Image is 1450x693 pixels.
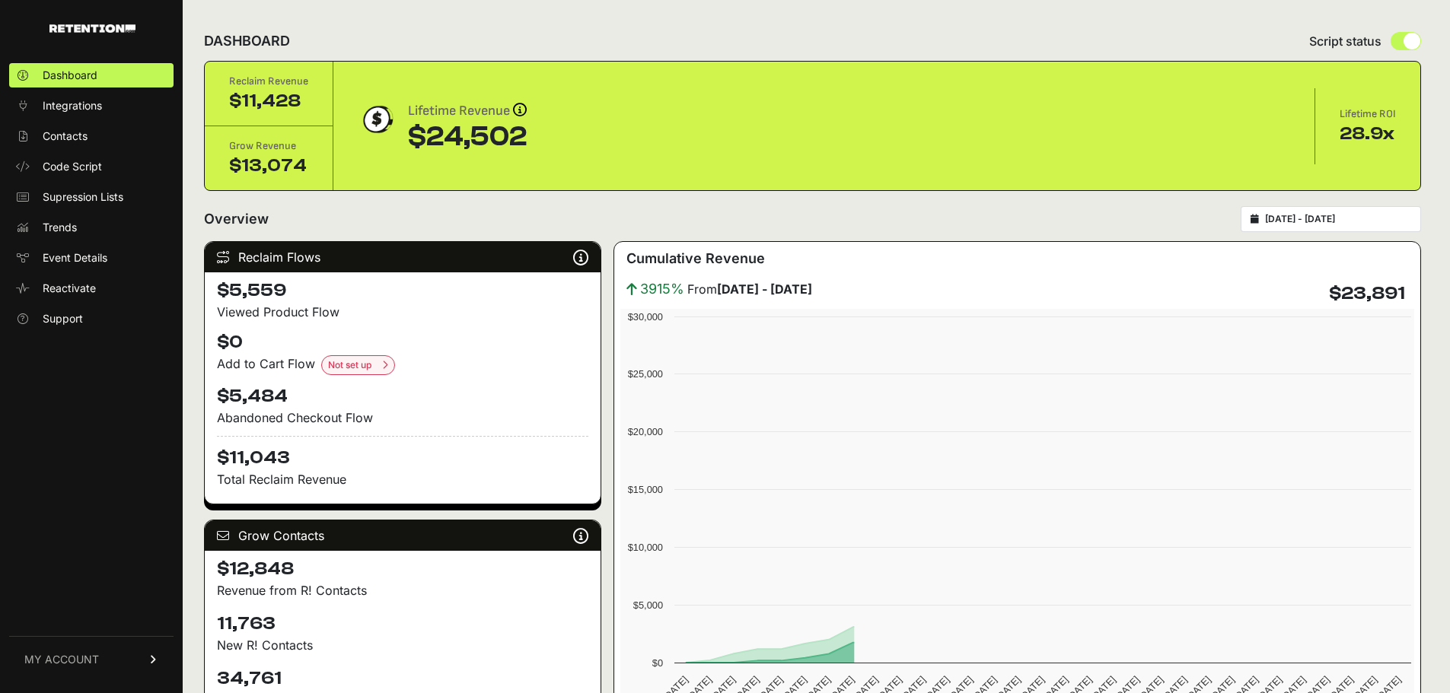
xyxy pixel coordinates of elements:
[229,138,308,154] div: Grow Revenue
[9,246,174,270] a: Event Details
[43,98,102,113] span: Integrations
[217,612,588,636] h4: 11,763
[652,657,663,669] text: $0
[9,124,174,148] a: Contacts
[217,278,588,303] h4: $5,559
[9,185,174,209] a: Supression Lists
[628,542,663,553] text: $10,000
[229,74,308,89] div: Reclaim Revenue
[408,100,527,122] div: Lifetime Revenue
[640,278,684,300] span: 3915%
[229,154,308,178] div: $13,074
[217,303,588,321] div: Viewed Product Flow
[204,30,290,52] h2: DASHBOARD
[628,368,663,380] text: $25,000
[1340,106,1396,122] div: Lifetime ROI
[717,281,812,297] strong: [DATE] - [DATE]
[205,242,601,272] div: Reclaim Flows
[217,330,588,354] h4: $0
[628,311,663,323] text: $30,000
[9,94,174,118] a: Integrations
[49,24,135,33] img: Retention.com
[43,220,77,235] span: Trends
[217,636,588,654] p: New R! Contacts
[1309,32,1381,50] span: Script status
[43,311,83,326] span: Support
[217,557,588,581] h4: $12,848
[9,63,174,87] a: Dashboard
[204,208,269,230] h2: Overview
[9,154,174,179] a: Code Script
[217,470,588,488] p: Total Reclaim Revenue
[43,68,97,83] span: Dashboard
[687,280,812,298] span: From
[217,408,588,427] div: Abandoned Checkout Flow
[24,652,99,667] span: MY ACCOUNT
[229,89,308,113] div: $11,428
[217,666,588,691] h4: 34,761
[358,100,396,138] img: dollar-coin-05c43ed7efb7bc0c12610022525b4bbbb207c7efeef5aecc26f025e68dcafac9.png
[626,248,765,269] h3: Cumulative Revenue
[43,250,107,265] span: Event Details
[205,520,601,551] div: Grow Contacts
[43,129,88,144] span: Contacts
[43,281,96,296] span: Reactivate
[217,436,588,470] h4: $11,043
[633,599,663,611] text: $5,000
[1329,281,1405,306] h4: $23,891
[9,215,174,240] a: Trends
[9,307,174,331] a: Support
[217,581,588,599] p: Revenue from R! Contacts
[628,426,663,437] text: $20,000
[217,384,588,408] h4: $5,484
[1340,122,1396,146] div: 28.9x
[9,636,174,682] a: MY ACCOUNT
[217,354,588,375] div: Add to Cart Flow
[43,189,123,205] span: Supression Lists
[43,159,102,174] span: Code Script
[408,122,527,152] div: $24,502
[9,276,174,300] a: Reactivate
[628,484,663,495] text: $15,000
